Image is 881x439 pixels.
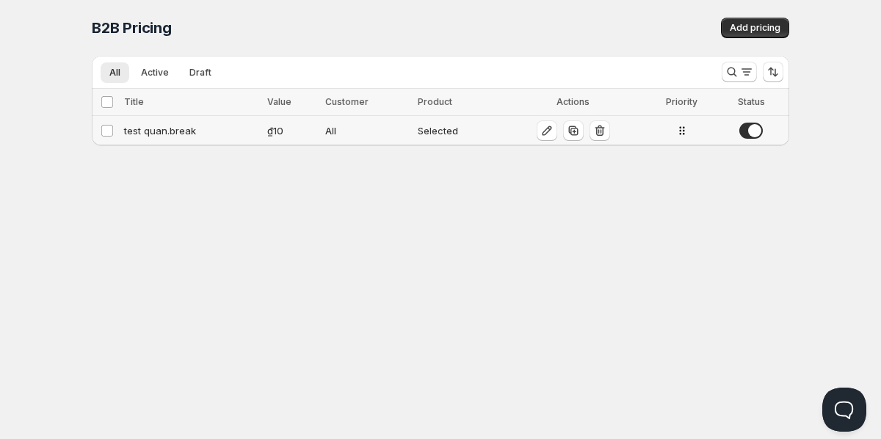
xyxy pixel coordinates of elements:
span: Priority [666,96,697,107]
span: Product [418,96,452,107]
button: Sort the results [763,62,783,82]
span: All [109,67,120,79]
iframe: Help Scout Beacon - Open [822,388,866,432]
button: Search and filter results [722,62,757,82]
span: B2B Pricing [92,19,172,37]
span: Value [267,96,291,107]
span: Status [738,96,765,107]
span: Customer [325,96,369,107]
span: Actions [556,96,590,107]
div: ₫ 10 [267,123,317,138]
div: All [325,123,409,138]
div: test quan.break [124,123,258,138]
span: Title [124,96,144,107]
span: Active [141,67,169,79]
span: Add pricing [730,22,780,34]
button: Add pricing [721,18,789,38]
span: Draft [189,67,211,79]
div: Selected [418,123,496,138]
